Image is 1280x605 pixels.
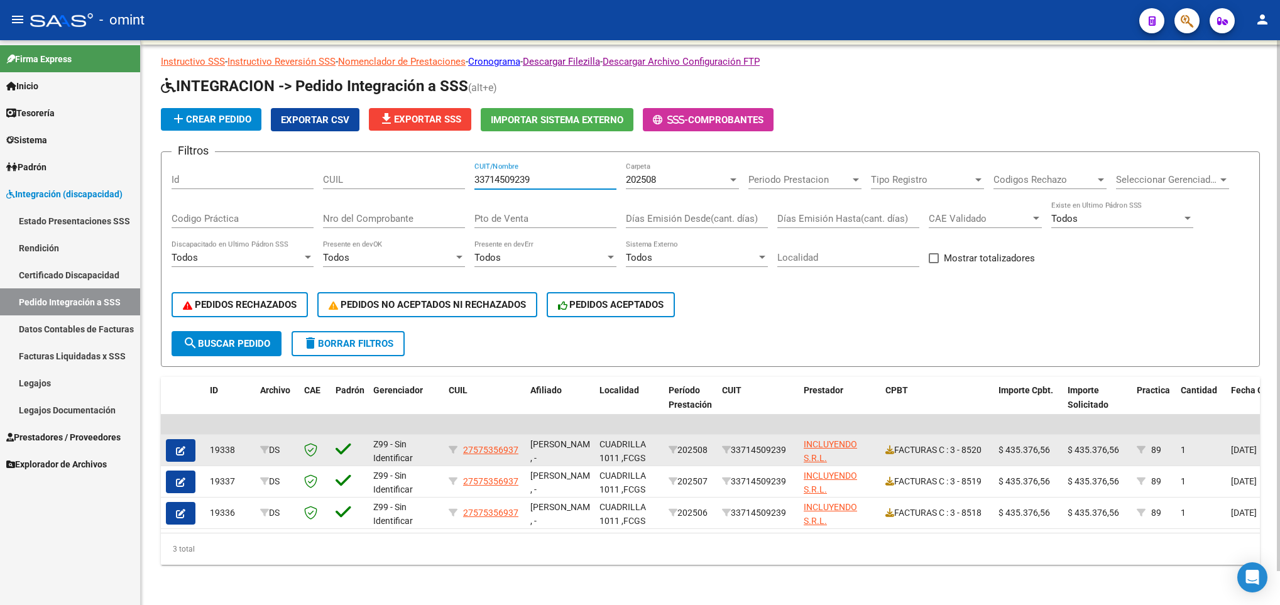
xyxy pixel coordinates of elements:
h3: Filtros [172,142,215,160]
datatable-header-cell: CUIL [444,377,525,432]
span: Importar Sistema Externo [491,114,623,126]
span: Afiliado [530,385,562,395]
span: $ 435.376,56 [1068,476,1119,486]
span: Padrón [6,160,46,174]
span: Sistema [6,133,47,147]
span: 1 [1181,445,1186,455]
button: Borrar Filtros [292,331,405,356]
span: Exportar CSV [281,114,349,126]
span: [DATE] [1231,508,1257,518]
span: Tipo Registro [871,174,973,185]
span: CPBT [885,385,908,395]
span: Exportar SSS [379,114,461,125]
span: $ 435.376,56 [998,476,1050,486]
span: Tesorería [6,106,55,120]
span: Prestadores / Proveedores [6,430,121,444]
span: Todos [1051,213,1078,224]
span: 1 [1181,508,1186,518]
span: Importe Solicitado [1068,385,1108,410]
datatable-header-cell: Localidad [594,377,664,432]
mat-icon: search [183,335,198,351]
span: CUIT [722,385,741,395]
mat-icon: file_download [379,111,394,126]
span: Firma Express [6,52,72,66]
datatable-header-cell: Archivo [255,377,299,432]
a: Cronograma [468,56,520,67]
div: 202508 [669,443,712,457]
span: 89 [1151,445,1161,455]
span: Crear Pedido [171,114,251,125]
div: DS [260,443,294,457]
datatable-header-cell: Afiliado [525,377,594,432]
datatable-header-cell: Prestador [799,377,880,432]
span: INCLUYENDO S.R.L. [804,471,857,495]
span: [DATE] [1231,476,1257,486]
div: Open Intercom Messenger [1237,562,1267,592]
span: 27575356937 [463,476,518,486]
span: Mostrar totalizadores [944,251,1035,266]
span: Buscar Pedido [183,338,270,349]
span: Importe Cpbt. [998,385,1053,395]
span: Todos [172,252,198,263]
button: PEDIDOS RECHAZADOS [172,292,308,317]
datatable-header-cell: ID [205,377,255,432]
span: $ 435.376,56 [998,508,1050,518]
datatable-header-cell: CPBT [880,377,993,432]
button: Crear Pedido [161,108,261,131]
span: 89 [1151,508,1161,518]
datatable-header-cell: Período Prestación [664,377,717,432]
div: DS [260,474,294,489]
span: Cantidad [1181,385,1217,395]
span: Borrar Filtros [303,338,393,349]
span: PEDIDOS RECHAZADOS [183,299,297,310]
span: Z99 - Sin Identificar [373,502,413,526]
datatable-header-cell: Padrón [331,377,368,432]
div: FACTURAS C : 3 - 8518 [885,506,988,520]
mat-icon: add [171,111,186,126]
span: [DATE] [1231,445,1257,455]
span: Z99 - Sin Identificar [373,471,413,495]
mat-icon: delete [303,335,318,351]
span: INTEGRACION -> Pedido Integración a SSS [161,77,468,95]
a: Nomenclador de Prestaciones [338,56,466,67]
span: - [653,114,688,126]
button: Exportar CSV [271,108,359,131]
span: Localidad [599,385,639,395]
span: CUADRILLA 1011 ,FCGS [599,439,646,464]
span: 89 [1151,476,1161,486]
datatable-header-cell: Importe Solicitado [1063,377,1132,432]
span: Prestador [804,385,843,395]
div: 19337 [210,474,250,489]
div: 33714509239 [722,506,794,520]
span: Gerenciador [373,385,423,395]
span: [PERSON_NAME] , - [530,439,598,464]
div: DS [260,506,294,520]
span: $ 435.376,56 [1068,445,1119,455]
span: Fecha Cpbt [1231,385,1276,395]
p: - - - - - [161,55,1260,68]
span: CAE [304,385,320,395]
button: Exportar SSS [369,108,471,131]
div: 33714509239 [722,443,794,457]
div: 33714509239 [722,474,794,489]
div: 202507 [669,474,712,489]
datatable-header-cell: Practica [1132,377,1176,432]
div: 19336 [210,506,250,520]
span: [PERSON_NAME] , - [530,502,598,526]
span: Explorador de Archivos [6,457,107,471]
span: CUIL [449,385,468,395]
span: CUADRILLA 1011 ,FCGS [599,502,646,526]
div: 202506 [669,506,712,520]
div: FACTURAS C : 3 - 8519 [885,474,988,489]
datatable-header-cell: CUIT [717,377,799,432]
a: Descargar Archivo Configuración FTP [603,56,760,67]
span: $ 435.376,56 [1068,508,1119,518]
mat-icon: person [1255,12,1270,27]
div: FACTURAS C : 3 - 8520 [885,443,988,457]
span: Practica [1137,385,1170,395]
span: INCLUYENDO S.R.L. [804,439,857,464]
button: Buscar Pedido [172,331,282,356]
span: Periodo Prestacion [748,174,850,185]
span: Codigos Rechazo [993,174,1095,185]
span: ID [210,385,218,395]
